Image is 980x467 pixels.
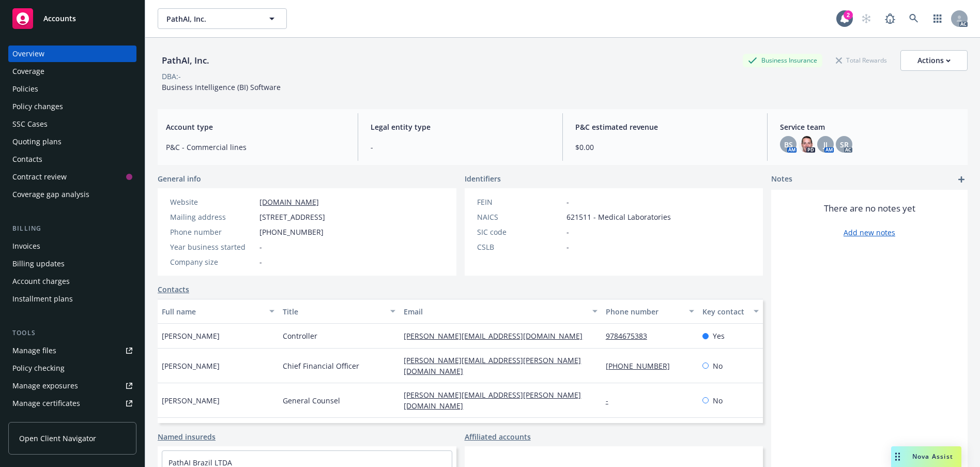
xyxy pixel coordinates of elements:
a: Policies [8,81,136,97]
span: Service team [780,122,959,132]
a: Overview [8,46,136,62]
div: CSLB [477,242,562,252]
span: [PERSON_NAME] [162,360,220,371]
a: Contacts [158,284,189,295]
span: Identifiers [465,173,501,184]
span: Business Intelligence (BI) Software [162,82,281,92]
a: Switch app [927,8,948,29]
span: Accounts [43,14,76,23]
button: Phone number [602,299,698,324]
span: [PERSON_NAME] [162,395,220,406]
button: Email [400,299,601,324]
a: add [955,173,968,186]
div: Contacts [12,151,42,168]
span: BS [784,139,793,150]
span: Nova Assist [912,452,953,461]
span: Legal entity type [371,122,550,132]
a: Coverage [8,63,136,80]
span: - [259,257,262,267]
a: Accounts [8,4,136,33]
div: SIC code [477,227,562,237]
span: General Counsel [283,395,340,406]
a: [PERSON_NAME][EMAIL_ADDRESS][PERSON_NAME][DOMAIN_NAME] [404,355,581,376]
a: Manage files [8,342,136,359]
span: PathAI, Inc. [166,13,256,24]
div: Manage claims [12,413,65,429]
a: Manage exposures [8,378,136,394]
div: Account charges [12,273,70,290]
div: Full name [162,306,263,317]
img: photo [799,136,815,153]
div: Actions [917,51,951,70]
a: Affiliated accounts [465,431,531,442]
div: Manage exposures [12,378,78,394]
button: Nova Assist [891,446,961,467]
a: Policy checking [8,360,136,376]
span: [PHONE_NUMBER] [259,227,324,237]
div: SSC Cases [12,116,48,132]
span: [STREET_ADDRESS] [259,212,325,222]
a: [PERSON_NAME][EMAIL_ADDRESS][PERSON_NAME][DOMAIN_NAME] [404,390,581,411]
span: JJ [823,139,828,150]
div: Manage files [12,342,56,359]
a: Manage certificates [8,395,136,412]
a: Report a Bug [880,8,900,29]
a: Billing updates [8,255,136,272]
span: Yes [713,330,725,341]
div: Contract review [12,169,67,185]
div: Website [170,197,255,207]
button: Title [279,299,400,324]
div: Drag to move [891,446,904,467]
a: Installment plans [8,291,136,307]
div: Mailing address [170,212,255,222]
a: Manage claims [8,413,136,429]
div: Coverage gap analysis [12,186,89,203]
div: Title [283,306,384,317]
button: Key contact [698,299,763,324]
button: Actions [900,50,968,71]
a: Start snowing [856,8,877,29]
span: No [713,360,723,371]
a: Search [904,8,924,29]
a: [PERSON_NAME][EMAIL_ADDRESS][DOMAIN_NAME] [404,331,591,341]
div: PathAI, Inc. [158,54,213,67]
div: Policies [12,81,38,97]
div: DBA: - [162,71,181,82]
span: $0.00 [575,142,755,153]
div: Phone number [606,306,683,317]
span: Notes [771,173,792,186]
div: Year business started [170,242,255,252]
a: [DOMAIN_NAME] [259,197,319,207]
div: Billing updates [12,255,65,272]
span: There are no notes yet [824,202,915,215]
span: General info [158,173,201,184]
span: [PERSON_NAME] [162,330,220,341]
div: 2 [844,10,853,20]
div: Key contact [702,306,747,317]
div: Tools [8,328,136,338]
div: Invoices [12,238,40,254]
div: Company size [170,257,255,267]
span: - [371,142,550,153]
a: SSC Cases [8,116,136,132]
a: Quoting plans [8,133,136,150]
div: FEIN [477,197,562,207]
a: Contacts [8,151,136,168]
span: - [566,242,569,252]
div: Installment plans [12,291,73,307]
div: Overview [12,46,44,62]
span: - [259,242,262,252]
div: Phone number [170,227,255,237]
a: Named insureds [158,431,216,442]
a: Account charges [8,273,136,290]
div: Business Insurance [743,54,822,67]
div: Manage certificates [12,395,80,412]
div: Email [404,306,586,317]
div: Quoting plans [12,133,62,150]
div: Coverage [12,63,44,80]
span: P&C estimated revenue [575,122,755,132]
span: Account type [166,122,345,132]
div: Total Rewards [831,54,892,67]
button: Full name [158,299,279,324]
